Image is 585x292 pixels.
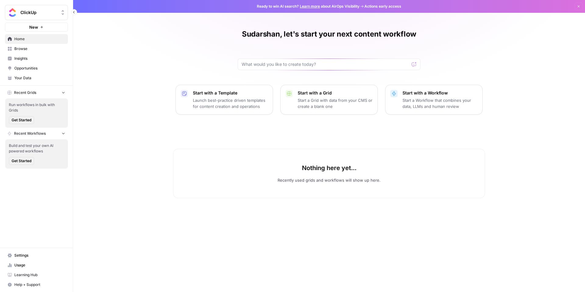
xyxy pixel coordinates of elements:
[9,157,34,165] button: Get Started
[5,44,68,54] a: Browse
[5,129,68,138] button: Recent Workflows
[193,97,268,109] p: Launch best-practice driven templates for content creation and operations
[242,61,409,67] input: What would you like to create today?
[385,85,483,115] button: Start with a WorkflowStart a Workflow that combines your data, LLMs and human review
[14,253,65,258] span: Settings
[5,34,68,44] a: Home
[5,23,68,32] button: New
[278,177,381,183] p: Recently used grids and workflows will show up here.
[5,73,68,83] a: Your Data
[9,143,64,154] span: Build and test your own AI powered workflows
[302,164,356,172] p: Nothing here yet...
[5,54,68,63] a: Insights
[14,46,65,52] span: Browse
[300,4,320,9] a: Learn more
[5,260,68,270] a: Usage
[14,56,65,61] span: Insights
[14,90,36,95] span: Recent Grids
[364,4,401,9] span: Actions early access
[9,116,34,124] button: Get Started
[9,102,64,113] span: Run workflows in bulk with Grids
[5,88,68,97] button: Recent Grids
[7,7,18,18] img: ClickUp Logo
[14,66,65,71] span: Opportunities
[14,262,65,268] span: Usage
[5,280,68,290] button: Help + Support
[14,36,65,42] span: Home
[280,85,378,115] button: Start with a GridStart a Grid with data from your CMS or create a blank one
[12,117,31,123] span: Get Started
[402,90,477,96] p: Start with a Workflow
[5,270,68,280] a: Learning Hub
[12,158,31,164] span: Get Started
[193,90,268,96] p: Start with a Template
[5,63,68,73] a: Opportunities
[298,90,373,96] p: Start with a Grid
[5,5,68,20] button: Workspace: ClickUp
[14,75,65,81] span: Your Data
[298,97,373,109] p: Start a Grid with data from your CMS or create a blank one
[14,272,65,278] span: Learning Hub
[20,9,57,16] span: ClickUp
[14,131,46,136] span: Recent Workflows
[402,97,477,109] p: Start a Workflow that combines your data, LLMs and human review
[5,251,68,260] a: Settings
[242,29,416,39] h1: Sudarshan, let's start your next content workflow
[14,282,65,287] span: Help + Support
[257,4,360,9] span: Ready to win AI search? about AirOps Visibility
[29,24,38,30] span: New
[175,85,273,115] button: Start with a TemplateLaunch best-practice driven templates for content creation and operations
